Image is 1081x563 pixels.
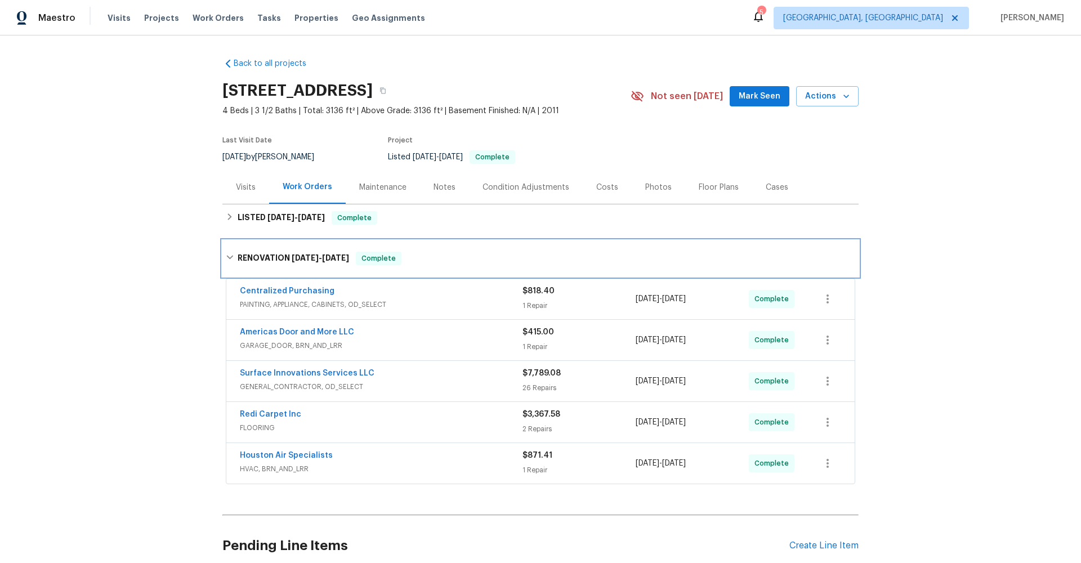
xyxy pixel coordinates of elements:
span: - [636,417,686,428]
span: [DATE] [322,254,349,262]
span: Last Visit Date [222,137,272,144]
span: Complete [754,376,793,387]
span: Properties [294,12,338,24]
div: Floor Plans [699,182,739,193]
span: Tasks [257,14,281,22]
h6: RENOVATION [238,252,349,265]
span: [PERSON_NAME] [996,12,1064,24]
div: 1 Repair [522,341,636,352]
span: Listed [388,153,515,161]
span: [DATE] [413,153,436,161]
span: - [636,376,686,387]
span: Complete [754,293,793,305]
div: Photos [645,182,672,193]
span: Complete [333,212,376,224]
div: Create Line Item [789,540,859,551]
span: - [636,334,686,346]
div: 26 Repairs [522,382,636,394]
span: [DATE] [636,459,659,467]
span: Complete [754,417,793,428]
span: Projects [144,12,179,24]
span: GENERAL_CONTRACTOR, OD_SELECT [240,381,522,392]
span: [DATE] [439,153,463,161]
span: PAINTING, APPLIANCE, CABINETS, OD_SELECT [240,299,522,310]
span: Complete [754,334,793,346]
span: [GEOGRAPHIC_DATA], [GEOGRAPHIC_DATA] [783,12,943,24]
div: 5 [757,7,765,18]
span: [DATE] [662,377,686,385]
button: Actions [796,86,859,107]
span: [DATE] [662,459,686,467]
span: [DATE] [292,254,319,262]
h2: [STREET_ADDRESS] [222,85,373,96]
div: Cases [766,182,788,193]
div: Visits [236,182,256,193]
span: [DATE] [636,418,659,426]
span: Complete [471,154,514,160]
button: Copy Address [373,81,393,101]
div: 1 Repair [522,464,636,476]
div: Maintenance [359,182,407,193]
div: LISTED [DATE]-[DATE]Complete [222,204,859,231]
a: Americas Door and More LLC [240,328,354,336]
span: 4 Beds | 3 1/2 Baths | Total: 3136 ft² | Above Grade: 3136 ft² | Basement Finished: N/A | 2011 [222,105,631,117]
span: - [267,213,325,221]
span: $818.40 [522,287,555,295]
span: Complete [754,458,793,469]
span: Work Orders [193,12,244,24]
span: [DATE] [636,295,659,303]
div: RENOVATION [DATE]-[DATE]Complete [222,240,859,276]
span: Actions [805,90,850,104]
span: - [292,254,349,262]
div: 2 Repairs [522,423,636,435]
span: HVAC, BRN_AND_LRR [240,463,522,475]
a: Centralized Purchasing [240,287,334,295]
span: [DATE] [662,418,686,426]
span: GARAGE_DOOR, BRN_AND_LRR [240,340,522,351]
span: [DATE] [636,377,659,385]
span: FLOORING [240,422,522,434]
span: $3,367.58 [522,410,560,418]
span: [DATE] [662,295,686,303]
span: Project [388,137,413,144]
a: Surface Innovations Services LLC [240,369,374,377]
span: Complete [357,253,400,264]
h6: LISTED [238,211,325,225]
span: $7,789.08 [522,369,561,377]
span: Maestro [38,12,75,24]
a: Houston Air Specialists [240,452,333,459]
span: - [636,293,686,305]
div: Work Orders [283,181,332,193]
span: [DATE] [267,213,294,221]
span: - [413,153,463,161]
span: $415.00 [522,328,554,336]
span: - [636,458,686,469]
a: Redi Carpet Inc [240,410,301,418]
span: [DATE] [298,213,325,221]
span: [DATE] [636,336,659,344]
div: Condition Adjustments [483,182,569,193]
span: Visits [108,12,131,24]
a: Back to all projects [222,58,330,69]
span: Geo Assignments [352,12,425,24]
span: [DATE] [662,336,686,344]
div: Costs [596,182,618,193]
div: Notes [434,182,455,193]
span: $871.41 [522,452,552,459]
button: Mark Seen [730,86,789,107]
span: Mark Seen [739,90,780,104]
span: Not seen [DATE] [651,91,723,102]
div: 1 Repair [522,300,636,311]
div: by [PERSON_NAME] [222,150,328,164]
span: [DATE] [222,153,246,161]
